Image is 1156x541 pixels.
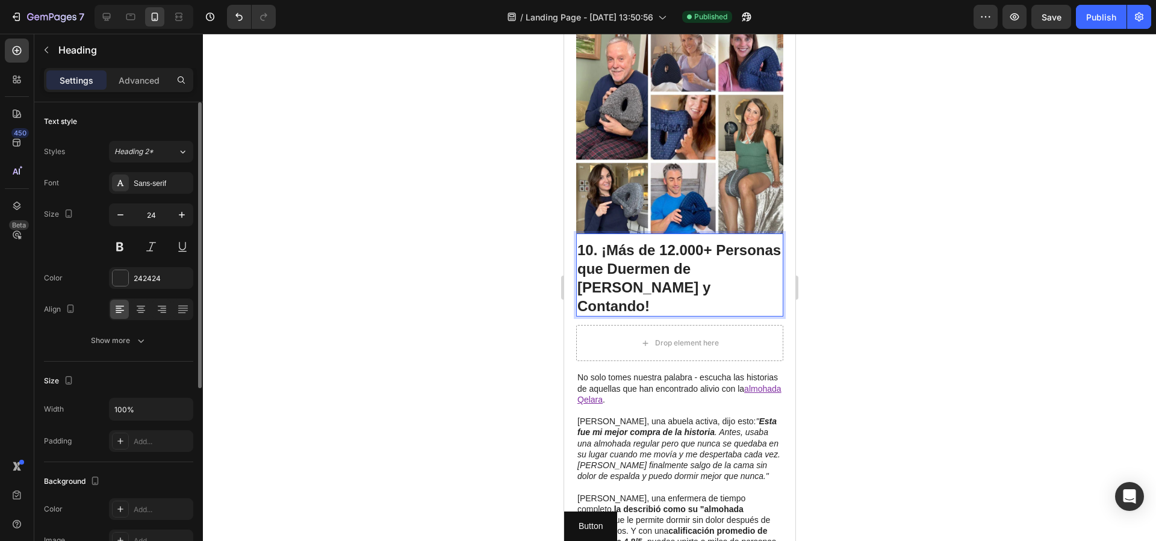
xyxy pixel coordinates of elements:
button: 7 [5,5,90,29]
div: Color [44,504,63,515]
button: Publish [1076,5,1126,29]
div: Sans-serif [134,178,190,189]
p: Advanced [119,74,160,87]
p: Heading [58,43,188,57]
p: No solo tomes nuestra palabra - escucha las historias de aquellas que han encontrado alivio con la . [13,338,218,371]
div: Styles [44,146,65,157]
div: Undo/Redo [227,5,276,29]
div: Publish [1086,11,1116,23]
span: Heading 2* [114,146,154,157]
div: Text style [44,116,77,127]
button: Save [1031,5,1071,29]
button: Show more [44,330,193,351]
div: Beta [9,220,29,230]
div: 450 [11,128,29,138]
input: Auto [110,398,193,420]
div: Add... [134,504,190,515]
p: [PERSON_NAME], una abuela activa, dijo esto: [13,382,218,448]
div: Font [44,178,59,188]
div: 242424 [134,273,190,284]
a: almohada Qelara [13,350,217,371]
iframe: Design area [564,34,795,541]
p: [PERSON_NAME], una enfermera de tiempo completo, que le permite dormir sin dolor después de turno... [13,459,218,536]
div: Show more [91,335,147,347]
strong: la describió como su "almohada mágica" [13,471,179,491]
div: Size [44,206,76,223]
div: Add... [134,436,190,447]
div: Size [44,373,76,389]
strong: Esta fue mi mejor compra de la historia [13,383,213,403]
span: Save [1042,12,1061,22]
div: Color [44,273,63,283]
p: Settings [60,74,93,87]
div: Padding [44,436,72,447]
span: Landing Page - [DATE] 13:50:56 [526,11,653,23]
div: Align [44,301,78,318]
div: Open Intercom Messenger [1115,482,1144,511]
h1: Rich Text Editor. Editing area: main [12,206,219,283]
span: / [520,11,523,23]
div: Drop element here [91,305,155,314]
p: 7 [79,10,84,24]
span: Published [694,11,727,22]
strong: 10. ¡Más de 12.000+ Personas que Duermen de [PERSON_NAME] y Contando! [13,208,217,281]
div: Background [44,474,102,490]
button: Heading 2* [109,141,193,162]
div: Width [44,404,64,415]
